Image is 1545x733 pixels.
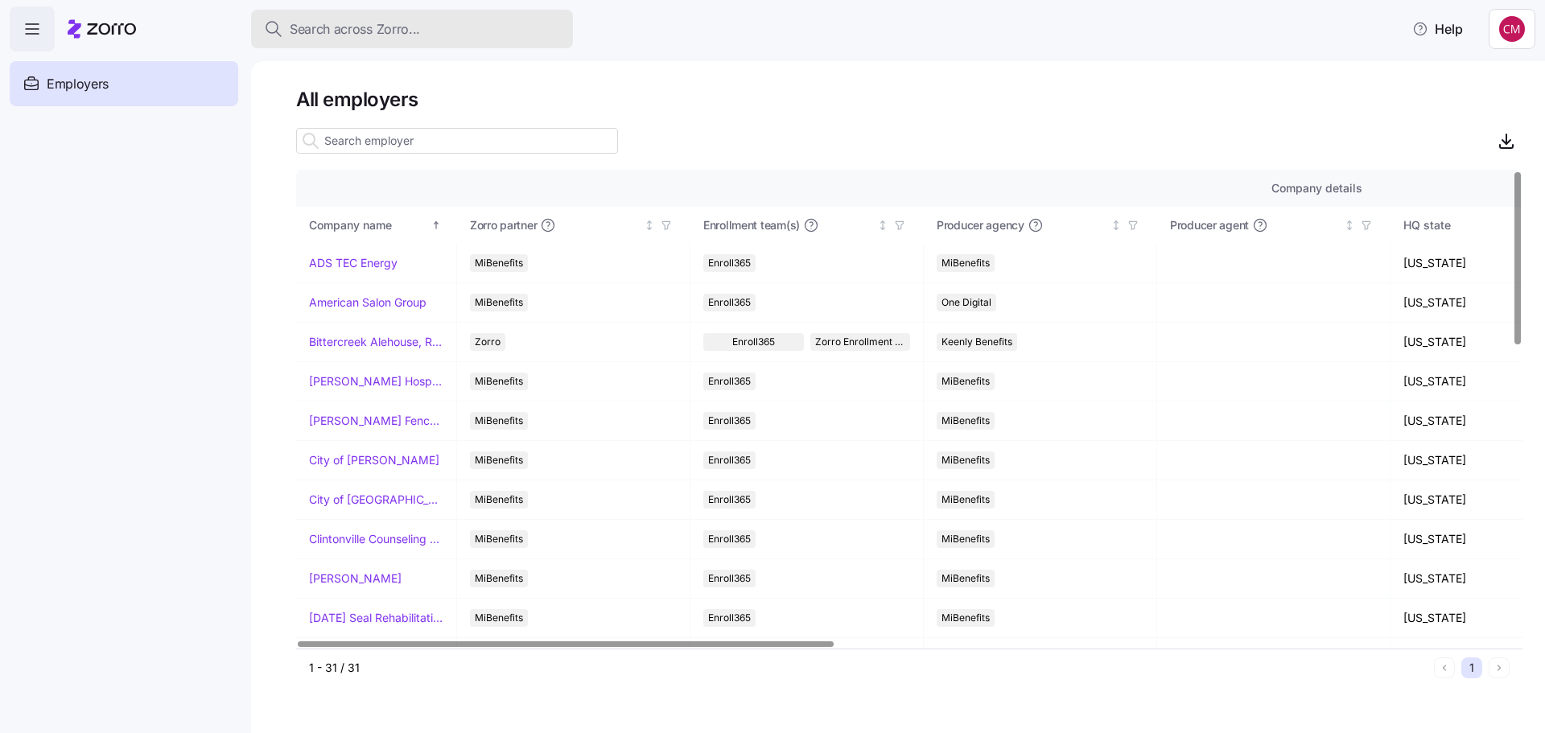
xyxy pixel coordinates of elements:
th: Zorro partnerNot sorted [457,207,690,244]
span: MiBenefits [941,491,990,509]
button: 1 [1461,657,1482,678]
span: Enroll365 [732,333,775,351]
a: Clintonville Counseling and Wellness [309,531,443,547]
div: 1 - 31 / 31 [309,660,1428,676]
span: MiBenefits [475,412,523,430]
span: MiBenefits [475,451,523,469]
span: MiBenefits [475,294,523,311]
div: Not sorted [1110,220,1122,231]
span: Zorro partner [470,217,537,233]
a: City of [PERSON_NAME] [309,452,439,468]
span: Enrollment team(s) [703,217,800,233]
span: MiBenefits [941,609,990,627]
span: MiBenefits [941,451,990,469]
span: Enroll365 [708,294,751,311]
a: Employers [10,61,238,106]
div: Not sorted [644,220,655,231]
h1: All employers [296,87,1522,112]
div: Not sorted [877,220,888,231]
span: Producer agency [937,217,1024,233]
a: [PERSON_NAME] [309,570,402,587]
a: [DATE] Seal Rehabilitation Center of [GEOGRAPHIC_DATA] [309,610,443,626]
a: [PERSON_NAME] Fence Company [309,413,443,429]
a: [PERSON_NAME] Hospitality [309,373,443,389]
input: Search employer [296,128,618,154]
span: Producer agent [1170,217,1249,233]
span: Employers [47,74,109,94]
th: Producer agencyNot sorted [924,207,1157,244]
div: Sorted ascending [431,220,442,231]
button: Next page [1489,657,1510,678]
a: Bittercreek Alehouse, Red Feather Lounge, Diablo & Sons Saloon [309,334,443,350]
span: Search across Zorro... [290,19,420,39]
a: City of [GEOGRAPHIC_DATA] [309,492,443,508]
div: Not sorted [1344,220,1355,231]
span: MiBenefits [475,254,523,272]
button: Previous page [1434,657,1455,678]
a: American Salon Group [309,294,426,311]
span: MiBenefits [475,609,523,627]
th: Producer agentNot sorted [1157,207,1390,244]
span: Enroll365 [708,451,751,469]
span: MiBenefits [475,491,523,509]
span: MiBenefits [941,570,990,587]
span: Help [1412,19,1463,39]
button: Search across Zorro... [251,10,573,48]
span: Enroll365 [708,530,751,548]
a: ADS TEC Energy [309,255,398,271]
span: Zorro Enrollment Team [815,333,906,351]
span: MiBenefits [941,254,990,272]
span: MiBenefits [941,530,990,548]
span: Enroll365 [708,373,751,390]
span: Zorro [475,333,501,351]
span: MiBenefits [941,373,990,390]
span: MiBenefits [475,570,523,587]
span: MiBenefits [475,530,523,548]
span: Enroll365 [708,491,751,509]
span: Enroll365 [708,609,751,627]
span: Enroll365 [708,412,751,430]
span: MiBenefits [941,412,990,430]
div: Company name [309,216,428,234]
span: Enroll365 [708,254,751,272]
th: Company nameSorted ascending [296,207,457,244]
img: c76f7742dad050c3772ef460a101715e [1499,16,1525,42]
button: Help [1399,13,1476,45]
span: Enroll365 [708,570,751,587]
th: Enrollment team(s)Not sorted [690,207,924,244]
span: MiBenefits [475,373,523,390]
span: Keenly Benefits [941,333,1012,351]
span: One Digital [941,294,991,311]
